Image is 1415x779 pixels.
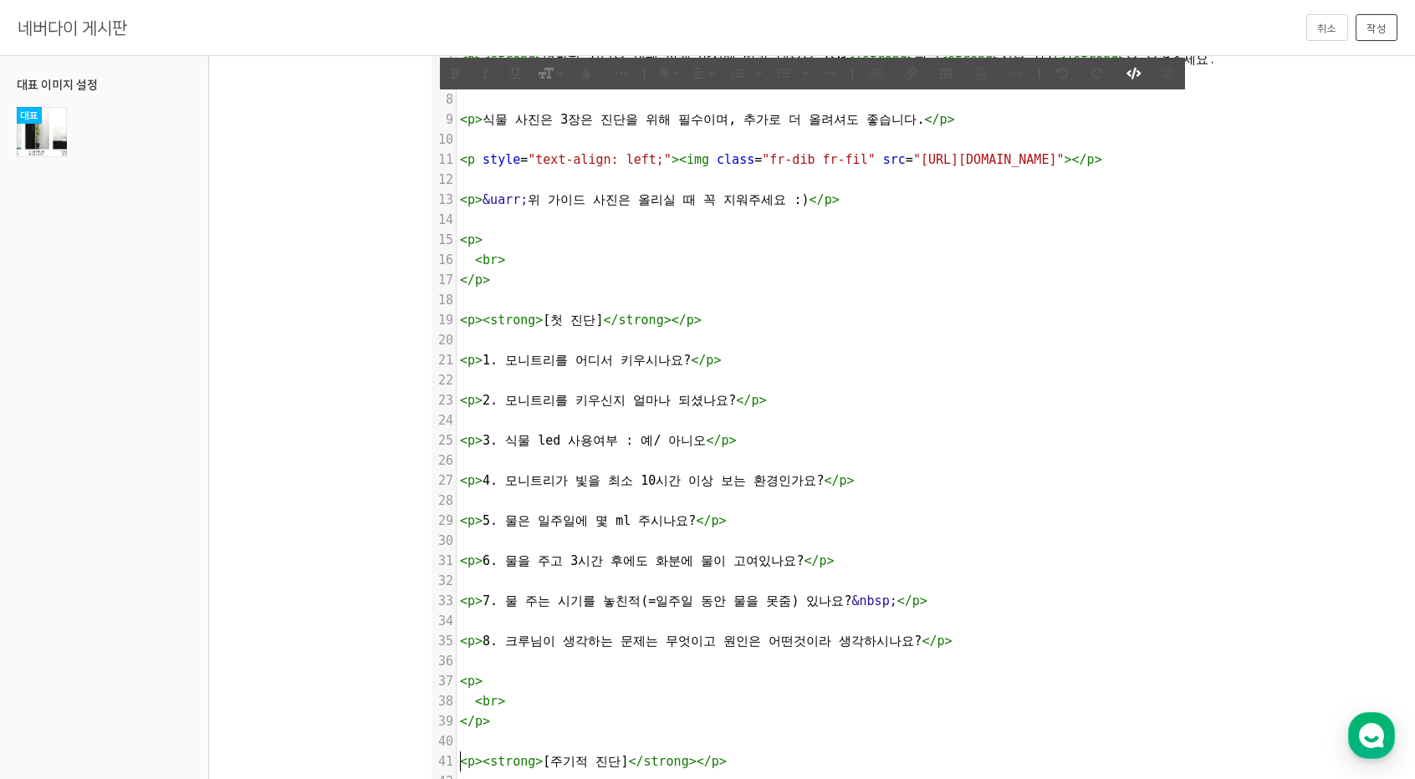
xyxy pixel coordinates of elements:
[736,393,751,408] span: </
[712,754,719,769] span: p
[762,152,875,167] span: "fr-dib fr-fil"
[920,593,927,608] span: >
[483,714,490,729] span: >
[460,272,475,288] span: </
[467,393,475,408] span: p
[475,433,483,448] span: >
[460,192,467,207] span: <
[432,531,456,551] div: 30
[467,754,475,769] span: p
[628,754,643,769] span: </
[912,593,920,608] span: p
[153,556,173,569] span: 대화
[432,691,456,711] div: 38
[467,112,475,127] span: p
[460,754,727,769] span: [주기적 진단]
[432,350,456,370] div: 21
[467,313,475,328] span: p
[467,433,475,448] span: p
[432,671,456,691] div: 37
[528,152,672,167] span: "text-align: left;"
[717,152,754,167] span: class
[475,553,483,568] span: >
[840,473,847,488] span: p
[820,553,827,568] span: p
[460,513,467,528] span: <
[644,754,689,769] span: strong
[432,210,456,230] div: 14
[460,553,835,568] span: 6. 물을 주고 3시간 후에도 화분에 물이 고여있나요?
[535,754,543,769] span: >
[53,555,63,568] span: 홈
[432,310,456,330] div: 19
[467,513,475,528] span: p
[719,754,727,769] span: >
[432,731,456,751] div: 40
[460,714,475,729] span: </
[1046,58,1078,89] button: 실행 취소 (Ctrl+Z)
[483,252,498,267] span: br
[460,433,467,448] span: <
[432,491,456,511] div: 28
[475,353,483,368] span: >
[432,290,456,310] div: 18
[475,112,483,127] span: >
[432,451,456,471] div: 26
[18,14,127,41] div: 네버다이 게시판
[751,393,759,408] span: p
[535,313,543,328] span: >
[432,751,456,771] div: 41
[442,58,468,89] button: 굵게 (Ctrl+B)
[753,58,766,89] button: 숫자 리스트
[707,433,722,448] span: </
[603,313,618,328] span: </
[432,430,456,451] div: 25
[810,192,825,207] span: </
[913,152,1065,167] span: "[URL][DOMAIN_NAME]"
[687,313,694,328] span: p
[432,631,456,651] div: 35
[467,353,475,368] span: p
[460,313,467,328] span: <
[467,593,475,608] span: p
[691,353,706,368] span: </
[475,473,483,488] span: >
[432,711,456,731] div: 39
[432,150,456,170] div: 11
[930,58,962,89] button: 표 삽입
[460,593,927,608] span: 7. 물 주는 시기를 놓친적(=일주일 동안 물을 못줌) 있나요?
[539,68,554,79] img: undefined
[5,530,110,572] a: 홈
[713,353,721,368] span: >
[432,130,456,150] div: 10
[799,58,812,89] button: 점 리스트
[922,634,937,649] span: </
[475,232,483,247] span: >
[432,170,456,190] div: 12
[483,152,520,167] span: style
[432,390,456,410] div: 23
[759,393,766,408] span: >
[460,152,1102,167] span: = = =
[460,674,467,689] span: <
[1081,58,1113,89] button: 되돌리기 (Ctrl+Shift+Z)
[460,152,467,167] span: <
[432,410,456,430] div: 24
[860,58,891,89] button: 이미지 첨부
[897,593,912,608] span: </
[694,313,702,328] span: >
[460,232,467,247] span: <
[1306,14,1348,41] a: 취소
[460,433,737,448] span: 3. 식물 led 사용여부 : 예/ 아니오
[883,152,906,167] span: src
[460,473,855,488] span: 4. 모니트리가 빛을 최소 10시간 이상 보는 환경인가요?
[258,555,278,568] span: 설정
[475,513,483,528] span: >
[467,192,475,207] span: p
[532,58,567,89] button: 글꼴 크기
[460,192,840,207] span: 위 가이드 사진은 올리실 때 꼭 지워주세요 :)
[1152,58,1183,89] button: 이모티콘
[432,330,456,350] div: 20
[729,433,737,448] span: >
[490,754,535,769] span: strong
